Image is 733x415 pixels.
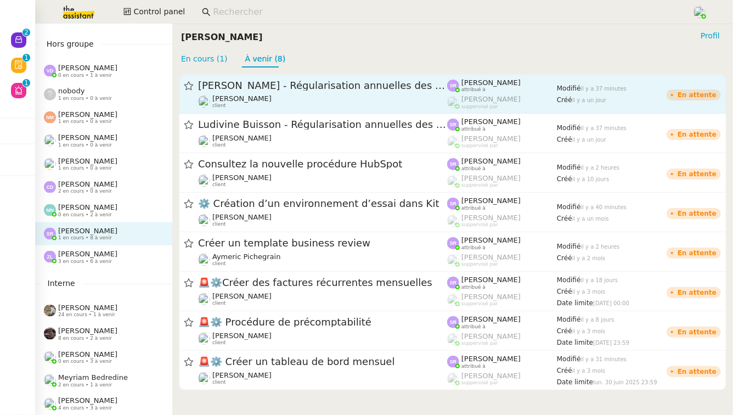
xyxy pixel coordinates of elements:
[461,126,486,132] span: attribué à
[35,82,172,105] a: nobody 1 en cours • 0 à venir
[40,277,83,290] span: Interne
[461,197,521,205] span: [PERSON_NAME]
[581,125,627,131] span: il y a 37 minutes
[58,405,112,411] span: 4 en cours • 3 à venir
[557,339,593,346] span: Date limite
[198,372,210,384] img: users%2F6gb6idyi0tfvKNN6zQQM24j9Qto2%2Favatar%2F4d99454d-80b1-4afc-9875-96eb8ae1710f
[581,86,627,92] span: il y a 37 minutes
[461,104,498,110] span: suppervisé par
[447,174,557,188] app-user-label: suppervisé par
[581,278,618,284] span: il y a 18 jours
[198,94,447,109] app-user-detailed-label: client
[44,398,56,410] img: users%2FyQfMwtYgTqhRP2YHWHmG2s2LYaD3%2Favatar%2Fprofile-pic.png
[461,363,486,369] span: attribué à
[447,175,459,187] img: users%2FoFdbodQ3TgNoWt9kP3GXAs5oaCq1%2Favatar%2Fprofile-pic.png
[58,327,117,335] span: [PERSON_NAME]
[212,380,226,386] span: client
[447,293,557,307] app-user-label: suppervisé par
[212,182,226,188] span: client
[461,205,486,211] span: attribué à
[58,188,112,194] span: 2 en cours • 0 à venir
[58,259,112,265] span: 3 en cours • 6 à venir
[44,204,56,216] img: svg
[44,374,56,386] img: users%2FaellJyylmXSg4jqeVbanehhyYJm1%2Favatar%2Fprofile-pic%20(4).png
[572,97,606,103] span: il y a un jour
[181,30,263,45] nz-page-header-title: [PERSON_NAME]
[117,4,191,20] button: Control panel
[44,111,56,124] img: svg
[58,64,117,72] span: [PERSON_NAME]
[557,124,581,132] span: Modifié
[198,81,447,91] span: [PERSON_NAME] - Régularisation annuelles des charges locatives
[212,213,272,221] span: [PERSON_NAME]
[35,176,172,199] a: [PERSON_NAME] 2 en cours • 0 à venir
[696,30,724,42] button: Profil
[212,301,226,307] span: client
[198,214,210,226] img: users%2FW4OQjB9BRtYK2an7yusO0WsYLsD3%2Favatar%2F28027066-518b-424c-8476-65f2e549ac29
[447,332,557,346] app-user-label: suppervisé par
[198,254,210,266] img: users%2F1PNv5soDtMeKgnH5onPMHqwjzQn1%2Favatar%2Fd0f44614-3c2d-49b8-95e9-0356969fcfd1
[35,322,172,345] a: [PERSON_NAME] 8 en cours • 2 à venir
[461,324,486,330] span: attribué à
[133,5,185,18] span: Control panel
[461,380,498,386] span: suppervisé par
[24,54,29,64] p: 1
[572,289,606,295] span: il y a 3 mois
[557,85,581,93] span: Modifié
[44,328,56,340] img: 2af2e8ed-4e7a-4339-b054-92d163d57814
[212,253,281,261] span: Aymeric Pichegrain
[447,78,557,93] app-user-label: attribué à
[245,54,286,63] a: À venir (8)
[447,215,459,227] img: users%2FPPrFYTsEAUgQy5cK5MCpqKbOX8K2%2Favatar%2FCapture%20d%E2%80%99e%CC%81cran%202023-06-05%20a%...
[44,228,56,240] img: svg
[447,117,557,132] app-user-label: attribué à
[557,136,572,143] span: Créé
[447,214,557,228] app-user-label: suppervisé par
[461,301,498,307] span: suppervisé par
[461,134,521,143] span: [PERSON_NAME]
[461,166,486,172] span: attribué à
[461,117,521,126] span: [PERSON_NAME]
[447,236,557,250] app-user-label: attribué à
[557,299,593,307] span: Date limite
[461,245,486,251] span: attribué à
[678,131,717,138] div: En attente
[678,92,717,98] div: En attente
[35,106,172,129] a: [PERSON_NAME] 1 en cours • 0 à venir
[58,133,117,142] span: [PERSON_NAME]
[572,216,609,222] span: il y a un mois
[212,143,226,149] span: client
[447,277,459,289] img: svg
[44,134,56,147] img: users%2FlYQRlXr5PqQcMLrwReJQXYQRRED2%2Favatar%2F8da5697c-73dd-43c4-b23a-af95f04560b4
[678,210,717,217] div: En attente
[212,332,272,340] span: [PERSON_NAME]
[22,54,30,61] nz-badge-sup: 1
[58,87,84,95] span: nobody
[58,358,112,364] span: 0 en cours • 3 à venir
[572,255,606,261] span: il y a 2 mois
[461,332,521,340] span: [PERSON_NAME]
[212,103,226,109] span: client
[58,203,117,211] span: [PERSON_NAME]
[35,392,172,415] a: [PERSON_NAME] 4 en cours • 3 à venir
[557,316,581,324] span: Modifié
[35,346,172,369] a: [PERSON_NAME] 0 en cours • 3 à venir
[678,289,717,296] div: En attente
[447,80,459,92] img: svg
[198,134,447,148] app-user-detailed-label: client
[198,356,210,368] span: 🚨
[198,173,447,188] app-user-detailed-label: client
[58,396,117,405] span: [PERSON_NAME]
[447,276,557,290] app-user-label: attribué à
[35,369,172,392] a: Meyriam Bedredine 2 en cours • 1 à venir
[44,65,56,77] img: svg
[678,250,717,256] div: En attente
[198,239,447,249] span: Créer un template business review
[447,159,459,171] img: svg
[593,300,629,306] span: [DATE] 00:00
[461,340,498,346] span: suppervisé par
[461,284,486,290] span: attribué à
[572,137,606,143] span: il y a un jour
[212,173,272,182] span: [PERSON_NAME]
[212,371,272,379] span: [PERSON_NAME]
